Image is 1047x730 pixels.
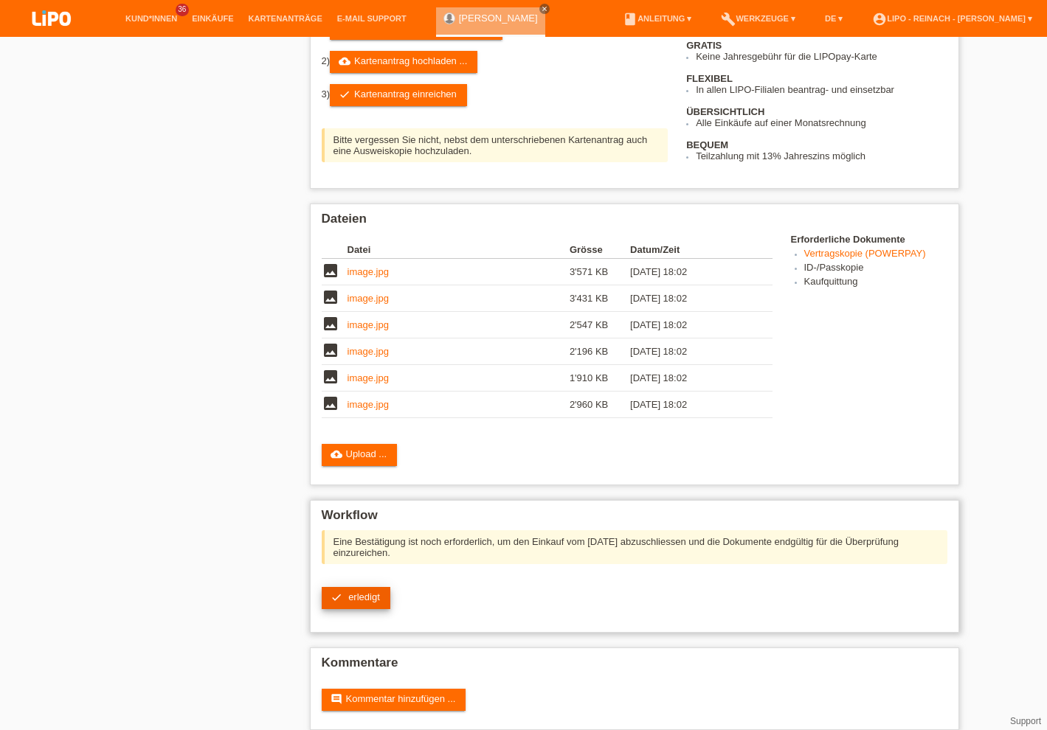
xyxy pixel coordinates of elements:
b: BEQUEM [686,139,728,150]
i: check [339,88,350,100]
td: [DATE] 18:02 [630,365,751,392]
a: Einkäufe [184,14,241,23]
a: Kund*innen [118,14,184,23]
a: image.jpg [348,293,389,304]
li: In allen LIPO-Filialen beantrag- und einsetzbar [696,84,947,95]
a: [PERSON_NAME] [459,13,538,24]
a: image.jpg [348,399,389,410]
h2: Dateien [322,212,947,234]
a: close [539,4,550,14]
a: cloud_uploadKartenantrag hochladen ... [330,51,477,73]
a: commentKommentar hinzufügen ... [322,689,466,711]
i: image [322,315,339,333]
a: DE ▾ [818,14,850,23]
b: GRATIS [686,40,722,51]
td: 2'196 KB [570,338,630,365]
th: Datum/Zeit [630,241,751,259]
a: image.jpg [348,266,389,277]
td: [DATE] 18:02 [630,259,751,285]
div: 3) [322,84,668,106]
td: 2'960 KB [570,392,630,418]
h2: Workflow [322,508,947,530]
a: checkKartenantrag einreichen [330,84,467,106]
a: image.jpg [348,319,389,330]
a: account_circleLIPO - Reinach - [PERSON_NAME] ▾ [865,14,1040,23]
td: [DATE] 18:02 [630,285,751,312]
i: image [322,394,339,412]
td: [DATE] 18:02 [630,312,751,338]
div: 2) [322,51,668,73]
td: [DATE] 18:02 [630,338,751,365]
i: close [541,5,548,13]
h4: Erforderliche Dokumente [791,234,947,245]
a: LIPO pay [15,30,89,41]
a: Vertragskopie (POWERPAY) [804,248,926,259]
i: image [322,288,339,306]
i: image [322,262,339,279]
th: Datei [348,241,570,259]
i: image [322,368,339,386]
li: Keine Jahresgebühr für die LIPOpay-Karte [696,51,947,62]
i: cloud_upload [331,448,342,460]
a: check erledigt [322,587,390,609]
a: image.jpg [348,372,389,383]
td: 3'571 KB [570,259,630,285]
a: Support [1010,716,1041,726]
li: Kaufquittung [804,276,947,290]
i: cloud_upload [339,55,350,67]
i: account_circle [872,12,887,27]
li: ID-/Passkopie [804,262,947,276]
td: 3'431 KB [570,285,630,312]
b: ÜBERSICHTLICH [686,106,764,117]
i: build [721,12,736,27]
li: Alle Einkäufe auf einer Monatsrechnung [696,117,947,128]
i: image [322,341,339,359]
a: E-Mail Support [330,14,414,23]
div: Eine Bestätigung ist noch erforderlich, um den Einkauf vom [DATE] abzuschliessen und die Dokument... [322,530,947,564]
a: buildWerkzeuge ▾ [713,14,803,23]
div: Bitte vergessen Sie nicht, nebst dem unterschriebenen Kartenantrag auch eine Ausweiskopie hochzul... [322,128,668,162]
li: Teilzahlung mit 13% Jahreszins möglich [696,150,947,161]
a: image.jpg [348,346,389,357]
b: FLEXIBEL [686,73,733,84]
th: Grösse [570,241,630,259]
td: 1'910 KB [570,365,630,392]
td: [DATE] 18:02 [630,392,751,418]
a: cloud_uploadUpload ... [322,444,398,466]
i: check [331,591,342,603]
h2: Kommentare [322,656,947,678]
a: bookAnleitung ▾ [615,14,699,23]
span: 36 [176,4,189,16]
i: book [623,12,637,27]
i: comment [331,693,342,705]
td: 2'547 KB [570,312,630,338]
span: erledigt [348,591,380,602]
a: Kartenanträge [241,14,330,23]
